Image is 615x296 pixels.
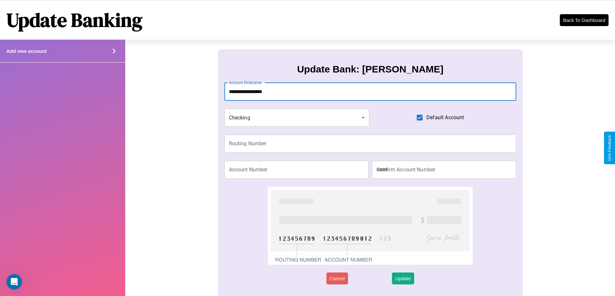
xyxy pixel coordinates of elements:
span: Default Account [426,114,464,121]
div: Give Feedback [607,135,612,161]
img: check [268,187,472,265]
button: Cancel [326,272,348,284]
label: Account Nickname [229,80,262,85]
h1: Update Banking [6,7,142,33]
h3: Update Bank: [PERSON_NAME] [297,64,443,75]
div: Checking [224,109,370,127]
h4: Add new account [6,48,46,54]
button: Update [392,272,414,284]
iframe: Intercom live chat [6,274,22,290]
button: Back To Dashboard [560,14,609,26]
